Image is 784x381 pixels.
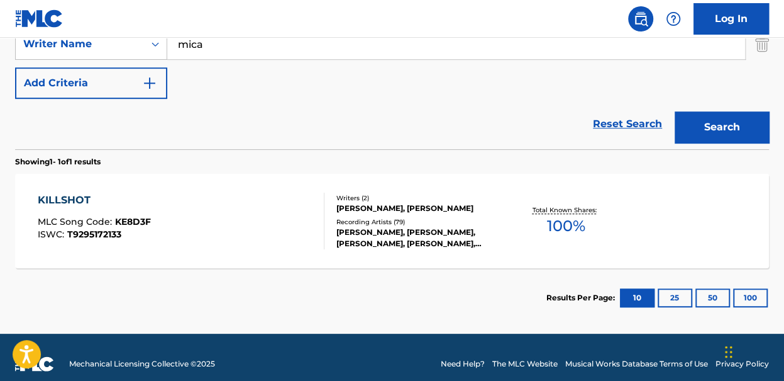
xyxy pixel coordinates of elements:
div: Writer Name [23,37,136,52]
div: Recording Artists ( 79 ) [336,217,504,227]
span: Mechanical Licensing Collective © 2025 [69,358,215,370]
p: Showing 1 - 1 of 1 results [15,156,101,168]
a: Privacy Policy [715,358,769,370]
img: logo [15,356,54,372]
div: Help [661,6,686,31]
span: ISWC : [38,229,67,240]
a: Public Search [628,6,653,31]
span: 100 % [547,215,585,237]
img: search [633,11,648,26]
div: KILLSHOT [38,193,151,208]
button: 100 [733,288,768,307]
iframe: Chat Widget [721,321,784,381]
div: [PERSON_NAME], [PERSON_NAME] [336,203,504,214]
button: 25 [658,288,692,307]
span: KE8D3F [115,216,151,227]
a: KILLSHOTMLC Song Code:KE8D3FISWC:T9295172133Writers (2)[PERSON_NAME], [PERSON_NAME]Recording Arti... [15,174,769,268]
img: 9d2ae6d4665cec9f34b9.svg [142,76,157,91]
div: Writers ( 2 ) [336,193,504,203]
div: [PERSON_NAME], [PERSON_NAME], [PERSON_NAME], [PERSON_NAME], [PERSON_NAME] [336,227,504,249]
a: The MLC Website [492,358,558,370]
span: MLC Song Code : [38,216,115,227]
button: 50 [695,288,730,307]
img: Delete Criterion [755,28,769,60]
a: Log In [693,3,769,35]
a: Musical Works Database Terms of Use [565,358,708,370]
p: Total Known Shares: [533,205,600,215]
p: Results Per Page: [546,292,618,304]
span: T9295172133 [67,229,121,240]
button: 10 [620,288,654,307]
a: Need Help? [441,358,485,370]
div: Drag [725,333,732,371]
button: Add Criteria [15,67,167,99]
img: MLC Logo [15,9,63,28]
img: help [666,11,681,26]
button: Search [675,111,769,143]
a: Reset Search [587,110,668,138]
